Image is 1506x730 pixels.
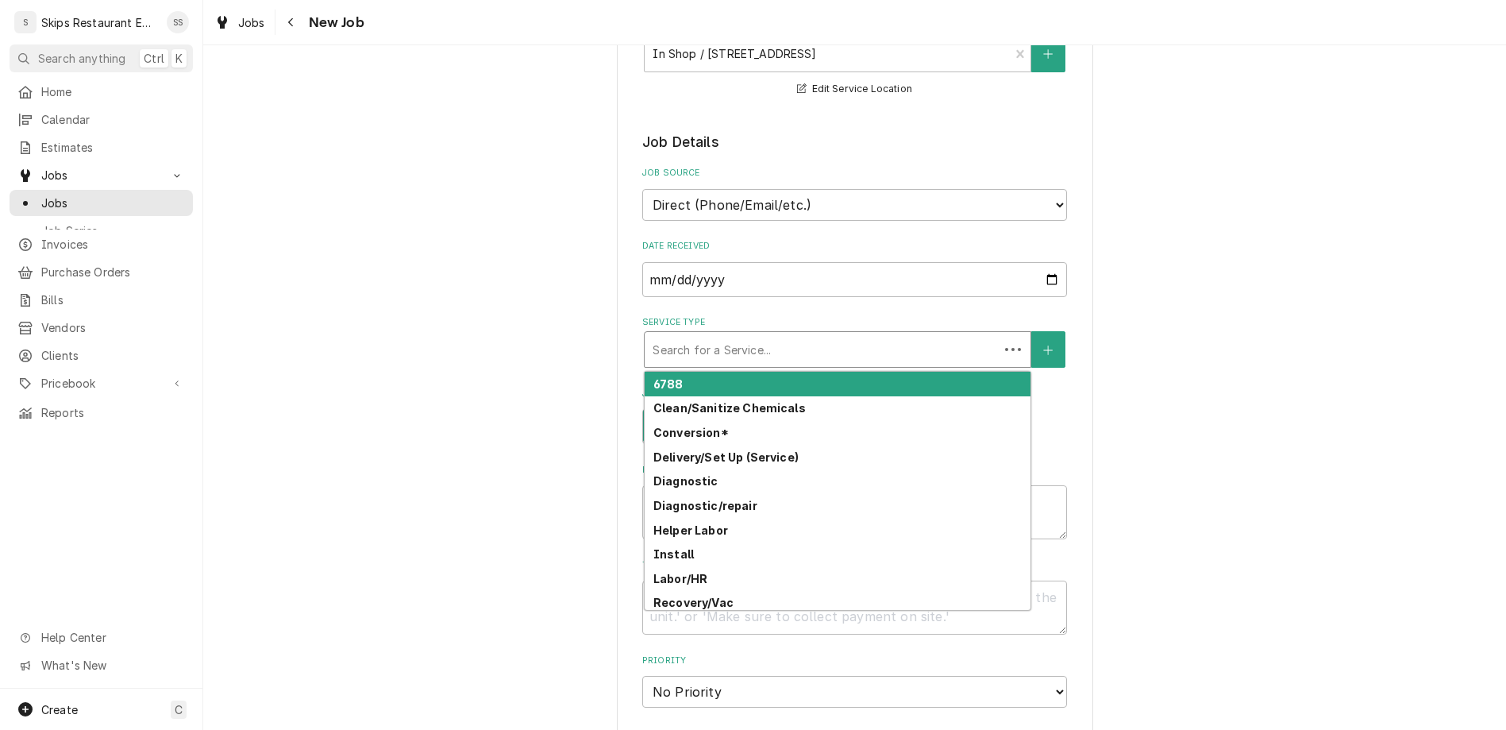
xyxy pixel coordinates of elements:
strong: Recovery/Vac [653,596,734,609]
span: Ctrl [144,50,164,67]
a: Go to What's New [10,652,193,678]
strong: Helper Labor [653,523,728,537]
span: Pricebook [41,375,161,392]
span: New Job [304,12,364,33]
legend: Job Details [642,132,1067,153]
span: Help Center [41,629,183,646]
div: Skips Restaurant Equipment [41,14,158,31]
span: Purchase Orders [41,264,185,280]
label: Technician Instructions [642,559,1067,572]
span: Job Series [41,222,185,239]
button: Navigate back [279,10,304,35]
div: SS [167,11,189,33]
div: Shan Skipper's Avatar [167,11,189,33]
div: Reason For Call [642,464,1067,539]
a: Invoices [10,231,193,257]
a: Home [10,79,193,105]
a: Estimates [10,134,193,160]
span: What's New [41,657,183,674]
span: Search anything [38,50,125,67]
button: Create New Service [1031,331,1065,368]
span: Invoices [41,236,185,253]
span: Vendors [41,319,185,336]
strong: Install [653,547,694,561]
svg: Create New Location [1043,48,1053,60]
a: Clients [10,342,193,369]
button: Create New Location [1031,36,1065,72]
span: C [175,701,183,718]
span: K [175,50,183,67]
div: Service Type [642,316,1067,368]
a: Jobs [208,10,272,36]
button: Edit Service Location [795,79,915,99]
label: Date Received [642,240,1067,253]
label: Job Type [642,388,1067,400]
span: Bills [41,292,185,308]
a: Go to Help Center [10,624,193,651]
div: Priority [642,655,1067,708]
span: Reports [41,404,185,421]
span: Calendar [41,111,185,128]
div: S [14,11,37,33]
div: Date Received [642,240,1067,296]
strong: Labor/HR [653,572,707,585]
span: Clients [41,347,185,364]
a: Job Series [10,218,193,244]
a: Go to Jobs [10,162,193,188]
a: Jobs [10,190,193,216]
span: Create [41,703,78,716]
div: Technician Instructions [642,559,1067,635]
a: Purchase Orders [10,259,193,285]
label: Reason For Call [642,464,1067,477]
strong: 6788 [653,377,684,391]
a: Vendors [10,315,193,341]
strong: Diagnostic [653,474,718,488]
strong: Delivery/Set Up (Service) [653,450,799,464]
a: Go to Pricebook [10,370,193,396]
div: Service Location [642,20,1067,98]
a: Reports [10,400,193,426]
a: Calendar [10,106,193,133]
input: yyyy-mm-dd [642,262,1067,297]
strong: Clean/Sanitize Chemicals [653,401,806,415]
span: Jobs [41,167,161,183]
strong: Diagnostic/repair [653,499,757,512]
svg: Create New Service [1043,345,1053,356]
span: Estimates [41,139,185,156]
div: Job Type [642,388,1067,444]
button: Search anythingCtrlK [10,44,193,72]
label: Priority [642,655,1067,667]
label: Job Source [642,167,1067,180]
label: Service Type [642,316,1067,329]
a: Bills [10,287,193,313]
strong: Conversion* [653,426,729,439]
span: Home [41,83,185,100]
span: Jobs [41,195,185,211]
div: Job Source [642,167,1067,220]
span: Jobs [238,14,265,31]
